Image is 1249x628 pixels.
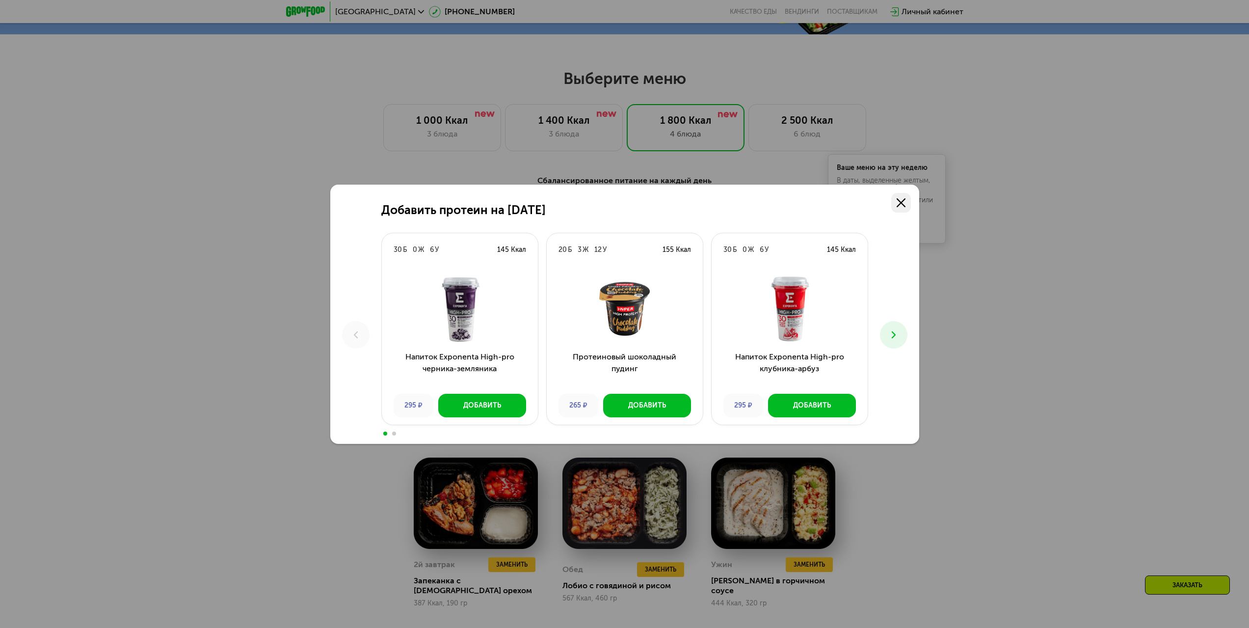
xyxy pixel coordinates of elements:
button: Добавить [438,394,526,417]
div: 12 [594,245,602,255]
div: 20 [558,245,567,255]
button: Добавить [768,394,856,417]
div: Ж [748,245,754,255]
div: Б [403,245,407,255]
div: 145 Ккал [827,245,856,255]
div: 155 Ккал [663,245,691,255]
div: Б [733,245,737,255]
div: 265 ₽ [558,394,598,417]
img: Напиток Exponenta High-pro черника-земляника [390,274,530,343]
div: У [765,245,769,255]
img: Напиток Exponenta High-pro клубника-арбуз [719,274,860,343]
div: Ж [418,245,424,255]
h3: Протеиновый шоколадный пудинг [547,351,703,386]
div: 6 [430,245,434,255]
div: Добавить [628,401,666,410]
div: Добавить [463,401,501,410]
div: 295 ₽ [723,394,763,417]
div: 295 ₽ [394,394,433,417]
button: Добавить [603,394,691,417]
div: Добавить [793,401,831,410]
h3: Напиток Exponenta High-pro клубника-арбуз [712,351,868,386]
div: 6 [760,245,764,255]
img: Протеиновый шоколадный пудинг [555,274,695,343]
div: 30 [723,245,732,255]
div: 3 [578,245,582,255]
h3: Напиток Exponenta High-pro черника-земляника [382,351,538,386]
div: 0 [413,245,417,255]
h2: Добавить протеин на [DATE] [381,203,546,217]
div: 145 Ккал [497,245,526,255]
div: 30 [394,245,402,255]
div: 0 [743,245,747,255]
div: Б [568,245,572,255]
div: У [435,245,439,255]
div: Ж [583,245,588,255]
div: У [603,245,607,255]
